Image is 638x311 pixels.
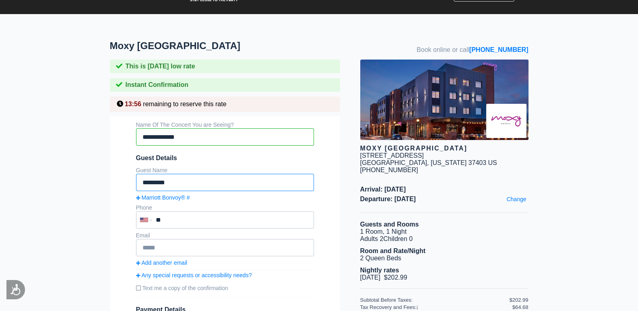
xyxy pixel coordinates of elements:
[383,235,413,242] span: Children 0
[125,101,141,107] span: 13:56
[360,304,510,310] div: Tax Recovery and Fees:
[360,145,529,152] div: Moxy [GEOGRAPHIC_DATA]
[136,232,150,239] label: Email
[110,40,360,51] h1: Moxy [GEOGRAPHIC_DATA]
[360,267,399,274] b: Nightly rates
[360,196,529,203] span: Departure: [DATE]
[360,247,426,254] b: Room and Rate/Night
[469,159,487,166] span: 37403
[136,260,314,266] a: Add another email
[486,104,527,138] img: Brand logo for Moxy Chattanooga Downtown
[431,159,467,166] span: [US_STATE]
[110,60,340,73] div: This is [DATE] low rate
[360,255,529,262] li: 2 Queen Beds
[136,282,314,295] label: Text me a copy of the confirmation
[143,101,226,107] span: remaining to reserve this rate
[360,274,407,281] span: [DATE] $202.99
[360,60,529,140] img: hotel image
[510,297,529,303] div: $202.99
[136,194,314,201] a: Marriott Bonvoy® #
[360,235,529,243] li: Adults 2
[360,297,510,303] div: Subtotal Before Taxes:
[360,152,424,159] div: [STREET_ADDRESS]
[110,78,340,92] div: Instant Confirmation
[136,204,152,211] label: Phone
[136,154,314,162] span: Guest Details
[360,228,529,235] li: 1 Room, 1 Night
[137,212,154,228] div: United States: +1
[360,221,419,228] b: Guests and Rooms
[360,186,529,193] span: Arrival: [DATE]
[360,159,429,166] span: [GEOGRAPHIC_DATA],
[488,159,497,166] span: US
[504,194,528,204] a: Change
[136,272,314,278] a: Any special requests or accessibility needs?
[469,46,529,53] a: [PHONE_NUMBER]
[136,167,168,173] label: Guest Name
[136,122,234,128] label: Name Of The Concert You are Seeing?
[417,46,528,54] span: Book online or call
[360,167,529,174] div: [PHONE_NUMBER]
[512,304,529,310] div: $64.68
